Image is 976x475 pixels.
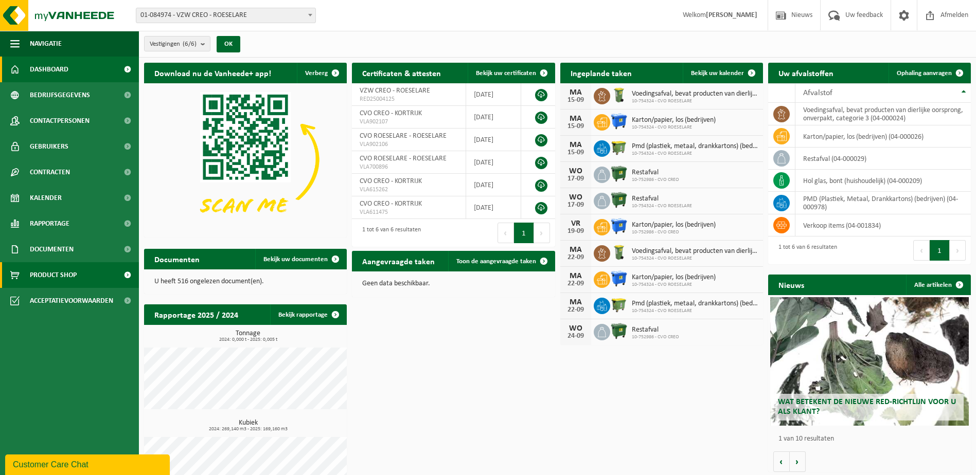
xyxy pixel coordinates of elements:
span: Voedingsafval, bevat producten van dierlijke oorsprong, onverpakt, categorie 3 [632,247,758,255]
a: Bekijk uw kalender [683,63,762,83]
img: WB-1100-HPE-GN-50 [610,139,628,156]
span: 10-754324 - CVO ROESELARE [632,203,692,209]
img: WB-1100-HPE-GN-01 [610,191,628,209]
h2: Aangevraagde taken [352,251,445,271]
span: Pmd (plastiek, metaal, drankkartons) (bedrijven) [632,142,758,151]
span: Contactpersonen [30,108,90,134]
td: [DATE] [466,174,521,196]
a: Toon de aangevraagde taken [448,251,554,271]
span: Toon de aangevraagde taken [456,258,536,265]
p: 1 van 10 resultaten [778,435,966,443]
button: Volgende [790,451,806,472]
span: Kalender [30,185,62,211]
span: Voedingsafval, bevat producten van dierlijke oorsprong, onverpakt, categorie 3 [632,90,758,98]
div: 17-09 [565,175,586,182]
span: VLA700896 [360,163,458,171]
span: Wat betekent de nieuwe RED-richtlijn voor u als klant? [778,398,956,416]
button: Next [950,240,966,261]
a: Wat betekent de nieuwe RED-richtlijn voor u als klant? [770,297,969,426]
count: (6/6) [183,41,197,47]
div: 1 tot 6 van 6 resultaten [357,222,421,244]
td: hol glas, bont (huishoudelijk) (04-000209) [795,170,971,192]
td: restafval (04-000029) [795,148,971,170]
span: VLA902106 [360,140,458,149]
h2: Documenten [144,249,210,269]
p: U heeft 516 ongelezen document(en). [154,278,336,285]
img: WB-0140-HPE-GN-50 [610,86,628,104]
div: WO [565,167,586,175]
div: 17-09 [565,202,586,209]
div: 1 tot 6 van 6 resultaten [773,239,837,262]
h3: Tonnage [149,330,347,342]
div: WO [565,324,586,333]
span: Contracten [30,159,70,185]
span: 10-752986 - CVO CREO [632,229,716,235]
button: Next [534,223,550,243]
span: Rapportage [30,211,69,236]
span: CVO ROESELARE - ROESELARE [360,155,447,162]
span: 10-754324 - CVO ROESELARE [632,308,758,314]
span: 10-754324 - CVO ROESELARE [632,98,758,104]
span: CVO ROESELARE - ROESELARE [360,132,447,140]
span: VLA902107 [360,118,458,126]
div: 22-09 [565,306,586,314]
h2: Nieuws [768,275,814,295]
div: 15-09 [565,123,586,130]
span: Documenten [30,236,74,262]
span: Acceptatievoorwaarden [30,288,113,314]
img: Download de VHEPlus App [144,83,347,235]
button: Verberg [297,63,346,83]
span: 01-084974 - VZW CREO - ROESELARE [136,8,315,23]
button: Previous [913,240,930,261]
img: WB-1100-HPE-BE-01 [610,217,628,235]
a: Bekijk uw documenten [255,249,346,269]
td: [DATE] [466,151,521,174]
button: OK [217,36,240,52]
div: 24-09 [565,333,586,340]
span: Bedrijfsgegevens [30,82,90,108]
div: 22-09 [565,280,586,287]
img: WB-1100-HPE-BE-01 [610,270,628,287]
img: WB-1100-HPE-GN-01 [610,322,628,340]
span: 10-754324 - CVO ROESELARE [632,124,716,131]
span: CVO CREO - KORTRIJK [360,177,422,185]
h2: Ingeplande taken [560,63,642,83]
button: Vorige [773,451,790,472]
img: WB-0140-HPE-GN-50 [610,244,628,261]
span: Restafval [632,195,692,203]
span: 10-752986 - CVO CREO [632,177,679,183]
img: WB-1100-HPE-BE-01 [610,113,628,130]
span: Karton/papier, los (bedrijven) [632,221,716,229]
div: WO [565,193,586,202]
span: 01-084974 - VZW CREO - ROESELARE [136,8,316,23]
td: karton/papier, los (bedrijven) (04-000026) [795,125,971,148]
span: Restafval [632,169,679,177]
a: Ophaling aanvragen [889,63,970,83]
div: 19-09 [565,228,586,235]
td: [DATE] [466,83,521,106]
div: VR [565,220,586,228]
div: 22-09 [565,254,586,261]
span: 2024: 0,000 t - 2025: 0,005 t [149,337,347,342]
span: CVO CREO - KORTRIJK [360,109,422,117]
span: Dashboard [30,57,68,82]
a: Bekijk rapportage [270,304,346,325]
span: Verberg [305,70,328,77]
td: [DATE] [466,129,521,151]
span: Gebruikers [30,134,68,159]
div: 15-09 [565,149,586,156]
td: [DATE] [466,196,521,219]
span: Afvalstof [803,89,832,97]
button: 1 [930,240,950,261]
span: 2024: 269,140 m3 - 2025: 169,160 m3 [149,427,347,432]
div: MA [565,115,586,123]
span: Bekijk uw documenten [263,256,328,263]
span: VZW CREO - ROESELARE [360,87,430,95]
td: [DATE] [466,106,521,129]
h2: Download nu de Vanheede+ app! [144,63,281,83]
div: MA [565,272,586,280]
td: voedingsafval, bevat producten van dierlijke oorsprong, onverpakt, categorie 3 (04-000024) [795,103,971,125]
div: MA [565,246,586,254]
span: Navigatie [30,31,62,57]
